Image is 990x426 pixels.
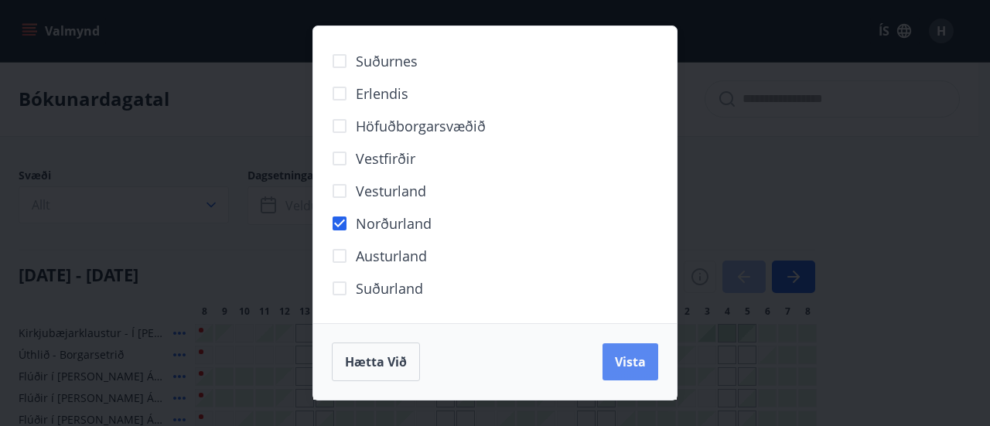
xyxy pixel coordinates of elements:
[356,278,423,298] span: Suðurland
[356,116,486,136] span: Höfuðborgarsvæðið
[356,213,432,233] span: Norðurland
[615,353,646,370] span: Vista
[345,353,407,370] span: Hætta við
[356,148,415,169] span: Vestfirðir
[356,51,418,71] span: Suðurnes
[356,181,426,201] span: Vesturland
[603,343,658,380] button: Vista
[356,246,427,266] span: Austurland
[356,83,408,104] span: Erlendis
[332,343,420,381] button: Hætta við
